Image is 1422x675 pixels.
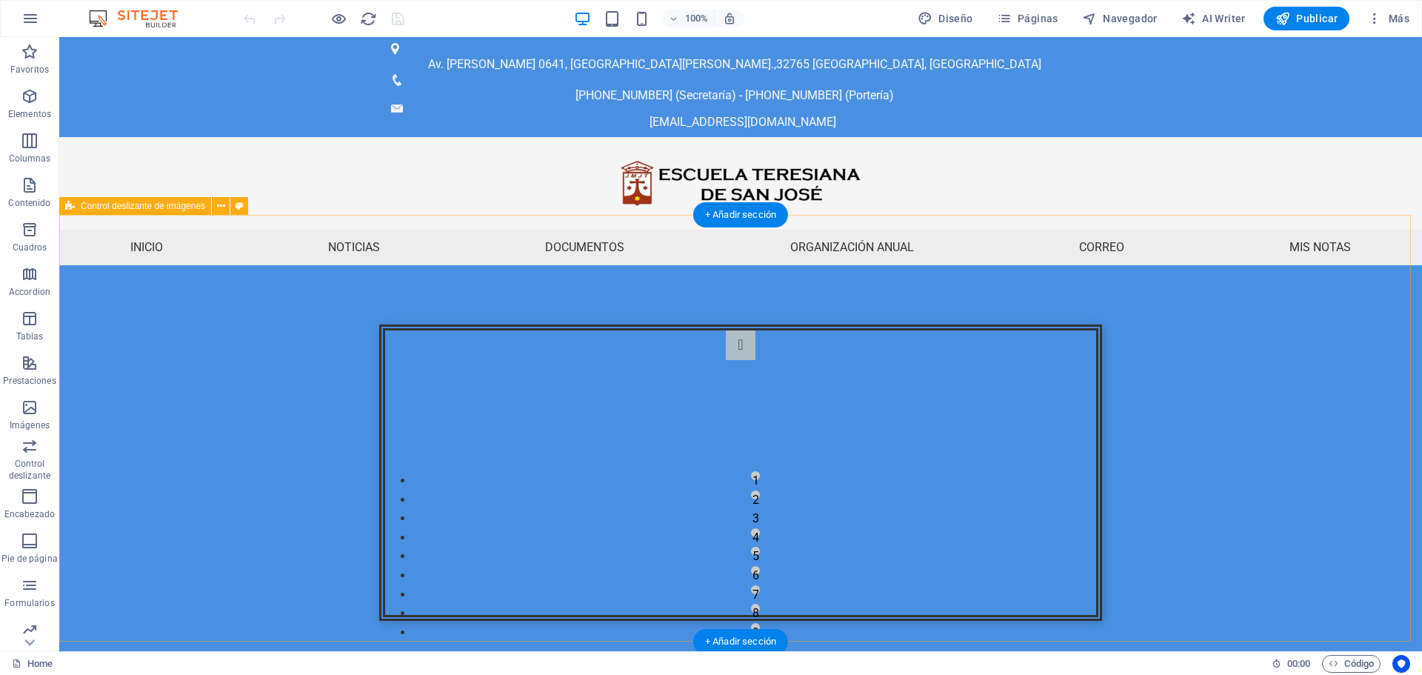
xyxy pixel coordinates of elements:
[332,18,1019,37] p: ,
[1298,658,1300,669] span: :
[991,7,1064,30] button: Páginas
[1329,655,1374,673] span: Código
[662,10,715,27] button: 100%
[693,629,788,654] div: + Añadir sección
[359,10,377,27] button: reload
[692,472,701,481] button: 3
[12,655,53,673] a: Haz clic para cancelar la selección y doble clic para abrir páginas
[692,529,701,538] button: 6
[13,242,47,253] p: Cuadros
[997,11,1058,26] span: Páginas
[85,10,196,27] img: Editor Logo
[684,10,708,27] h6: 100%
[369,20,715,34] span: Av. [PERSON_NAME] 0641, [GEOGRAPHIC_DATA][PERSON_NAME].
[692,434,701,443] button: 1
[1175,7,1252,30] button: AI Writer
[10,419,50,431] p: Imágenes
[1392,655,1410,673] button: Usercentrics
[9,286,50,298] p: Accordion
[692,453,701,462] button: 2
[8,108,51,120] p: Elementos
[8,197,50,209] p: Contenido
[912,7,979,30] button: Diseño
[692,586,701,595] button: 9
[723,12,736,25] i: Al redimensionar, ajustar el nivel de zoom automáticamente para ajustarse al dispositivo elegido.
[692,567,701,576] button: 8
[1264,7,1350,30] button: Publicar
[10,64,49,76] p: Favoritos
[1367,11,1409,26] span: Más
[692,510,701,519] button: 5
[1272,655,1311,673] h6: Tiempo de la sesión
[81,202,205,210] span: Control deslizante de imágenes
[717,20,750,34] span: 32765
[918,11,973,26] span: Diseño
[4,508,55,520] p: Encabezado
[1181,11,1246,26] span: AI Writer
[1076,7,1164,30] button: Navegador
[3,375,56,387] p: Prestaciones
[912,7,979,30] div: Diseño (Ctrl+Alt+Y)
[9,153,51,164] p: Columnas
[1287,655,1310,673] span: 00 00
[16,330,44,342] p: Tablas
[1,553,57,565] p: Pie de página
[753,20,982,34] span: [GEOGRAPHIC_DATA], [GEOGRAPHIC_DATA]
[693,202,788,227] div: + Añadir sección
[360,10,377,27] i: Volver a cargar página
[1275,11,1338,26] span: Publicar
[1361,7,1415,30] button: Más
[1082,11,1158,26] span: Navegador
[4,597,54,609] p: Formularios
[692,491,701,500] button: 4
[330,10,347,27] button: Haz clic para salir del modo de previsualización y seguir editando
[320,228,1043,643] div: Image Slider
[1322,655,1381,673] button: Código
[692,548,701,557] button: 7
